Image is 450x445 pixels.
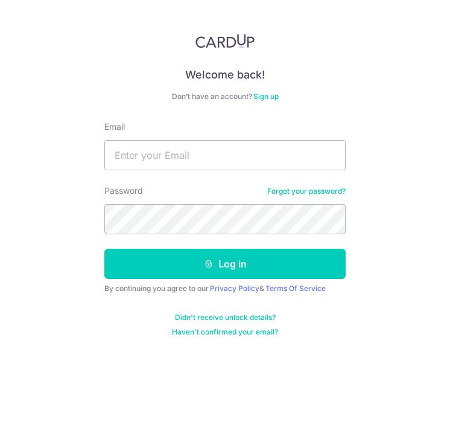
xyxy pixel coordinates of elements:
[265,284,326,293] a: Terms Of Service
[253,92,279,101] a: Sign up
[210,284,259,293] a: Privacy Policy
[195,34,255,48] img: CardUp Logo
[104,185,143,197] label: Password
[104,284,346,293] div: By continuing you agree to our &
[267,187,346,196] a: Forgot your password?
[104,68,346,82] h4: Welcome back!
[104,140,346,170] input: Enter your Email
[104,92,346,101] div: Don’t have an account?
[172,327,278,337] a: Haven't confirmed your email?
[104,249,346,279] button: Log in
[175,313,276,322] a: Didn't receive unlock details?
[104,121,125,133] label: Email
